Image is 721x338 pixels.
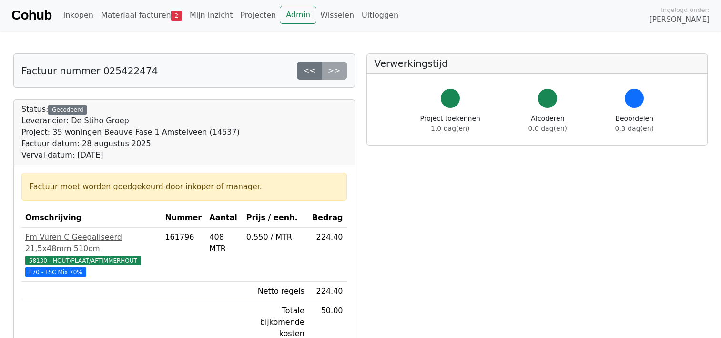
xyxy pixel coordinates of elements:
span: 0.0 dag(en) [528,125,567,132]
th: Omschrijving [21,208,161,228]
h5: Verwerkingstijd [375,58,700,69]
div: Factuur datum: 28 augustus 2025 [21,138,240,149]
div: 408 MTR [209,232,239,254]
div: Project: 35 woningen Beauve Fase 1 Amstelveen (14537) [21,127,240,138]
span: 2 [171,11,182,21]
div: Fm Vuren C Geegaliseerd 21,5x48mm 510cm [25,232,157,254]
th: Aantal [205,208,243,228]
h5: Factuur nummer 025422474 [21,65,158,76]
td: 224.40 [308,228,347,282]
a: Mijn inzicht [186,6,237,25]
div: Afcoderen [528,114,567,134]
div: Project toekennen [420,114,480,134]
td: 161796 [161,228,205,282]
th: Bedrag [308,208,347,228]
div: Factuur moet worden goedgekeurd door inkoper of manager. [30,181,339,192]
a: Admin [280,6,316,24]
div: Beoordelen [615,114,654,134]
a: Wisselen [316,6,358,25]
th: Prijs / eenh. [243,208,308,228]
div: 0.550 / MTR [246,232,305,243]
td: Netto regels [243,282,308,301]
div: Verval datum: [DATE] [21,149,240,161]
div: Gecodeerd [48,105,87,115]
a: << [297,62,322,80]
span: [PERSON_NAME] [650,14,710,25]
th: Nummer [161,208,205,228]
div: Status: [21,104,240,161]
span: 58130 - HOUT/PLAAT/AFTIMMERHOUT [25,256,141,265]
a: Inkopen [59,6,97,25]
a: Uitloggen [358,6,402,25]
span: 1.0 dag(en) [431,125,469,132]
td: 224.40 [308,282,347,301]
a: Cohub [11,4,51,27]
span: Ingelogd onder: [661,5,710,14]
div: Leverancier: De Stiho Groep [21,115,240,127]
a: Projecten [236,6,280,25]
a: Materiaal facturen2 [97,6,186,25]
a: Fm Vuren C Geegaliseerd 21,5x48mm 510cm58130 - HOUT/PLAAT/AFTIMMERHOUT F70 - FSC Mix 70% [25,232,157,277]
span: F70 - FSC Mix 70% [25,267,86,277]
span: 0.3 dag(en) [615,125,654,132]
